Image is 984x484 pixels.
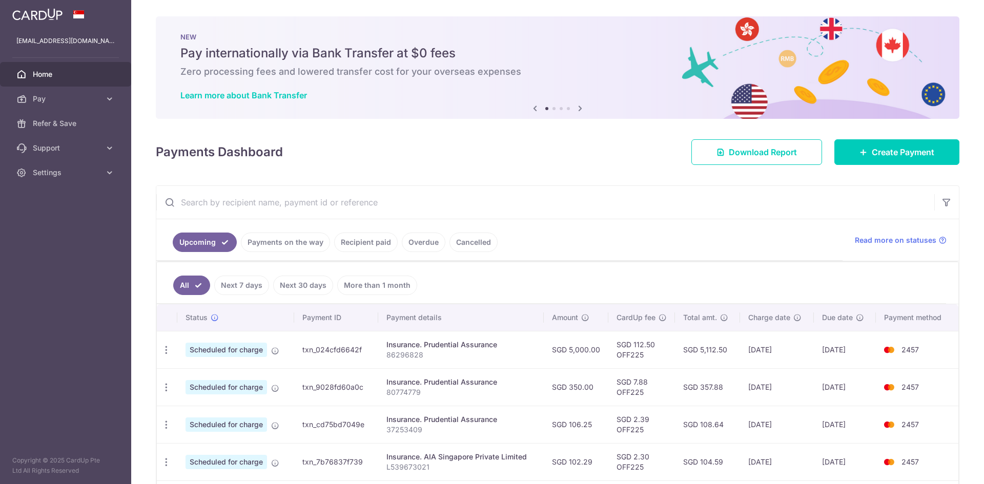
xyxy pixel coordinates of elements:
[386,387,536,397] p: 80774779
[552,312,578,323] span: Amount
[386,377,536,387] div: Insurance. Prudential Assurance
[544,368,608,406] td: SGD 350.00
[675,443,740,480] td: SGD 104.59
[740,331,814,368] td: [DATE]
[173,233,237,252] a: Upcoming
[740,443,814,480] td: [DATE]
[273,276,333,295] a: Next 30 days
[294,304,378,331] th: Payment ID
[814,368,876,406] td: [DATE]
[901,383,919,391] span: 2457
[729,146,797,158] span: Download Report
[386,462,536,472] p: L539673021
[544,443,608,480] td: SGD 102.29
[33,94,100,104] span: Pay
[855,235,936,245] span: Read more on statuses
[186,312,208,323] span: Status
[294,368,378,406] td: txn_9028fd60a0c
[180,45,935,61] h5: Pay internationally via Bank Transfer at $0 fees
[33,118,100,129] span: Refer & Save
[683,312,717,323] span: Total amt.
[608,406,675,443] td: SGD 2.39 OFF225
[294,443,378,480] td: txn_7b76837f739
[449,233,498,252] a: Cancelled
[608,331,675,368] td: SGD 112.50 OFF225
[186,380,267,394] span: Scheduled for charge
[834,139,959,165] a: Create Payment
[334,233,398,252] a: Recipient paid
[872,146,934,158] span: Create Payment
[617,312,655,323] span: CardUp fee
[378,304,544,331] th: Payment details
[386,414,536,425] div: Insurance. Prudential Assurance
[386,425,536,435] p: 37253409
[214,276,269,295] a: Next 7 days
[879,381,899,393] img: Bank Card
[608,368,675,406] td: SGD 7.88 OFF225
[814,331,876,368] td: [DATE]
[156,16,959,119] img: Bank transfer banner
[675,406,740,443] td: SGD 108.64
[33,143,100,153] span: Support
[173,276,210,295] a: All
[544,331,608,368] td: SGD 5,000.00
[180,33,935,41] p: NEW
[386,452,536,462] div: Insurance. AIA Singapore Private Limited
[814,443,876,480] td: [DATE]
[186,343,267,357] span: Scheduled for charge
[294,406,378,443] td: txn_cd75bd7049e
[544,406,608,443] td: SGD 106.25
[337,276,417,295] a: More than 1 month
[814,406,876,443] td: [DATE]
[740,406,814,443] td: [DATE]
[33,69,100,79] span: Home
[748,312,790,323] span: Charge date
[186,417,267,432] span: Scheduled for charge
[822,312,853,323] span: Due date
[879,456,899,468] img: Bank Card
[691,139,822,165] a: Download Report
[608,443,675,480] td: SGD 2.30 OFF225
[879,344,899,356] img: Bank Card
[386,350,536,360] p: 86296828
[675,331,740,368] td: SGD 5,112.50
[675,368,740,406] td: SGD 357.88
[855,235,947,245] a: Read more on statuses
[156,143,283,161] h4: Payments Dashboard
[180,90,307,100] a: Learn more about Bank Transfer
[901,457,919,466] span: 2457
[33,167,100,178] span: Settings
[241,233,330,252] a: Payments on the way
[876,304,958,331] th: Payment method
[901,345,919,354] span: 2457
[879,418,899,431] img: Bank Card
[156,186,934,219] input: Search by recipient name, payment id or reference
[12,8,63,20] img: CardUp
[186,455,267,469] span: Scheduled for charge
[402,233,445,252] a: Overdue
[294,331,378,368] td: txn_024cfd6642f
[180,66,935,78] h6: Zero processing fees and lowered transfer cost for your overseas expenses
[16,36,115,46] p: [EMAIL_ADDRESS][DOMAIN_NAME]
[901,420,919,429] span: 2457
[740,368,814,406] td: [DATE]
[386,340,536,350] div: Insurance. Prudential Assurance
